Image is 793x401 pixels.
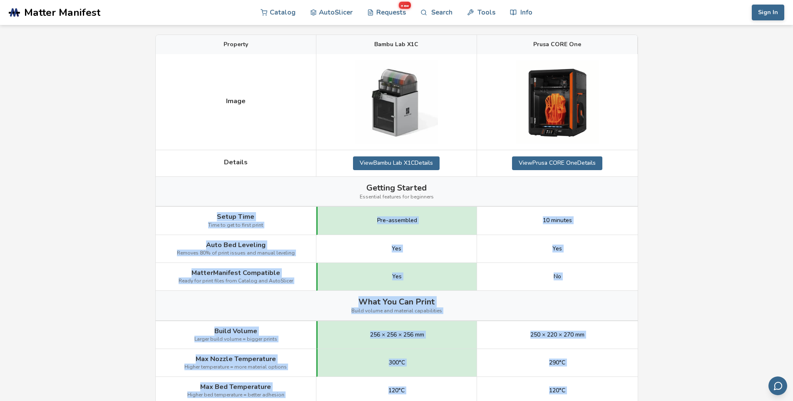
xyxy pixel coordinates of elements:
[179,278,293,284] span: Ready for print files from Catalog and AutoSlicer
[187,392,284,398] span: Higher bed temperature = better adhesion
[543,217,572,224] span: 10 minutes
[208,223,263,228] span: Time to get to first print
[360,194,434,200] span: Essential features for beginners
[530,332,584,338] span: 250 × 220 × 270 mm
[206,241,266,249] span: Auto Bed Leveling
[366,183,427,193] span: Getting Started
[549,387,565,394] span: 120°C
[549,359,565,366] span: 290°C
[214,327,257,335] span: Build Volume
[512,156,602,170] a: ViewPrusa CORE OneDetails
[554,273,561,280] span: No
[184,364,287,370] span: Higher temperature = more material options
[200,383,271,391] span: Max Bed Temperature
[388,387,405,394] span: 120°C
[392,245,401,252] span: Yes
[358,297,435,307] span: What You Can Print
[177,250,295,256] span: Removes 80% of print issues and manual leveling
[377,217,417,224] span: Pre-assembled
[196,355,276,363] span: Max Nozzle Temperature
[194,337,277,342] span: Larger build volume = bigger prints
[224,41,248,48] span: Property
[226,97,246,105] span: Image
[374,41,418,48] span: Bambu Lab X1C
[392,273,402,280] span: Yes
[224,158,248,166] span: Details
[370,332,424,338] span: 256 × 256 × 256 mm
[768,376,787,395] button: Send feedback via email
[389,359,405,366] span: 300°C
[752,5,784,20] button: Sign In
[533,41,581,48] span: Prusa CORE One
[351,308,442,314] span: Build volume and material capabilities
[516,60,599,144] img: Prusa CORE One
[24,7,100,18] span: Matter Manifest
[399,2,411,9] span: new
[355,60,438,144] img: Bambu Lab X1C
[217,213,254,220] span: Setup Time
[353,156,440,170] a: ViewBambu Lab X1CDetails
[191,269,280,277] span: MatterManifest Compatible
[552,245,562,252] span: Yes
